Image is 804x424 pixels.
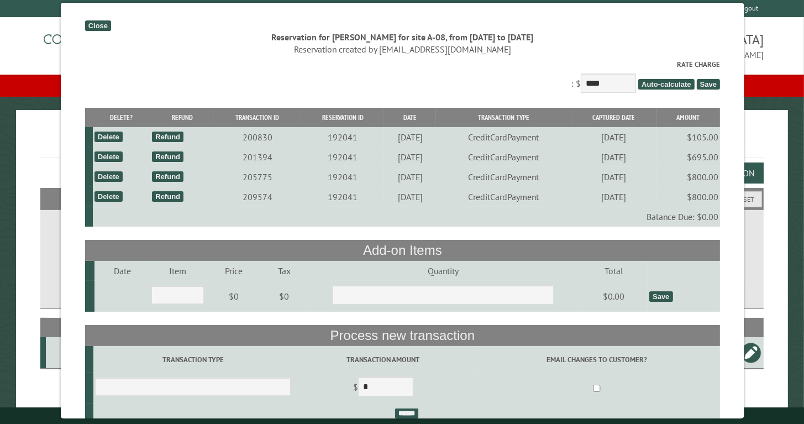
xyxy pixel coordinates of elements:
div: Delete [94,171,122,182]
td: CreditCardPayment [435,167,571,187]
h1: Reservations [40,128,764,158]
div: Refund [151,132,183,142]
th: Transaction Type [435,108,571,127]
th: Add-on Items [85,240,719,261]
td: $105.00 [656,127,719,147]
label: Transaction Amount [294,354,471,365]
img: Campground Commander [40,22,178,65]
div: Reservation created by [EMAIL_ADDRESS][DOMAIN_NAME] [85,43,719,55]
td: $ [292,373,474,404]
div: Delete [94,132,122,142]
td: Item [149,261,205,281]
td: 205775 [213,167,301,187]
td: 200830 [213,127,301,147]
div: Reservation for [PERSON_NAME] for site A-08, from [DATE] to [DATE] [85,31,719,43]
td: 192041 [301,187,383,207]
td: Balance Due: $0.00 [92,207,720,227]
div: Refund [151,171,183,182]
th: Site [46,318,111,337]
td: Date [94,261,150,281]
td: CreditCardPayment [435,187,571,207]
td: Tax [262,261,306,281]
td: CreditCardPayment [435,147,571,167]
td: [DATE] [383,147,435,167]
td: Quantity [306,261,580,281]
td: 192041 [301,127,383,147]
span: Save [696,79,719,90]
td: [DATE] [571,187,656,207]
div: Delete [94,151,122,162]
td: $800.00 [656,187,719,207]
div: Refund [151,191,183,202]
td: CreditCardPayment [435,127,571,147]
td: $0 [262,281,306,312]
td: [DATE] [571,147,656,167]
td: [DATE] [383,167,435,187]
small: © Campground Commander LLC. All rights reserved. [339,412,464,419]
td: $800.00 [656,167,719,187]
th: Amount [656,108,719,127]
div: Delete [94,191,122,202]
div: : $ [85,59,719,95]
th: Reservation ID [301,108,383,127]
td: Total [580,261,647,281]
h2: Filters [40,188,764,209]
div: A-08 [50,347,109,358]
th: Refund [150,108,213,127]
td: $695.00 [656,147,719,167]
div: Save [649,291,672,302]
th: Process new transaction [85,325,719,346]
th: Delete? [92,108,150,127]
span: Auto-calculate [638,79,694,90]
th: Transaction ID [213,108,301,127]
th: Date [383,108,435,127]
label: Email changes to customer? [475,354,718,365]
td: 209574 [213,187,301,207]
td: $0 [205,281,262,312]
td: $0.00 [580,281,647,312]
button: Reset [729,191,762,207]
div: Close [85,20,111,31]
td: 192041 [301,167,383,187]
td: [DATE] [571,167,656,187]
th: Captured Date [571,108,656,127]
td: 192041 [301,147,383,167]
td: [DATE] [383,187,435,207]
td: [DATE] [571,127,656,147]
td: [DATE] [383,127,435,147]
td: 201394 [213,147,301,167]
label: Rate Charge [85,59,719,70]
label: Transaction Type [94,354,290,365]
div: Refund [151,151,183,162]
td: Price [205,261,262,281]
